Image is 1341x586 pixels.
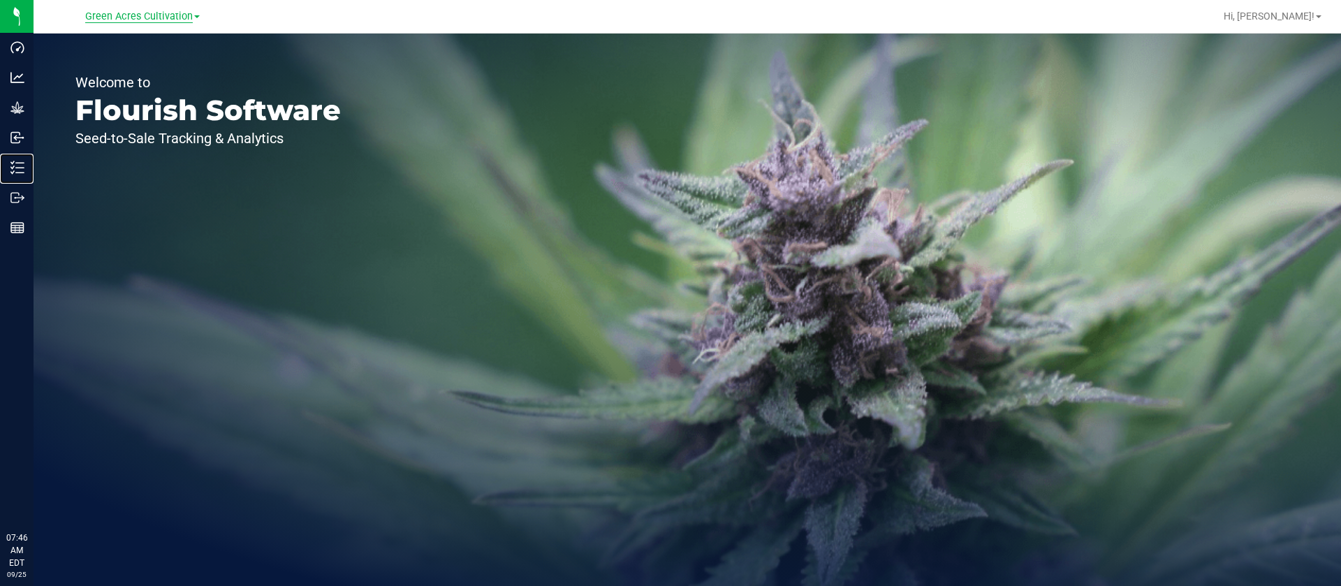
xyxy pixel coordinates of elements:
[6,532,27,569] p: 07:46 AM EDT
[75,96,341,124] p: Flourish Software
[10,131,24,145] inline-svg: Inbound
[1224,10,1314,22] span: Hi, [PERSON_NAME]!
[75,131,341,145] p: Seed-to-Sale Tracking & Analytics
[10,101,24,115] inline-svg: Grow
[10,161,24,175] inline-svg: Inventory
[10,221,24,235] inline-svg: Reports
[10,71,24,85] inline-svg: Analytics
[6,569,27,580] p: 09/25
[10,41,24,54] inline-svg: Dashboard
[85,10,193,23] span: Green Acres Cultivation
[6,1,11,15] span: 1
[10,191,24,205] inline-svg: Outbound
[75,75,341,89] p: Welcome to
